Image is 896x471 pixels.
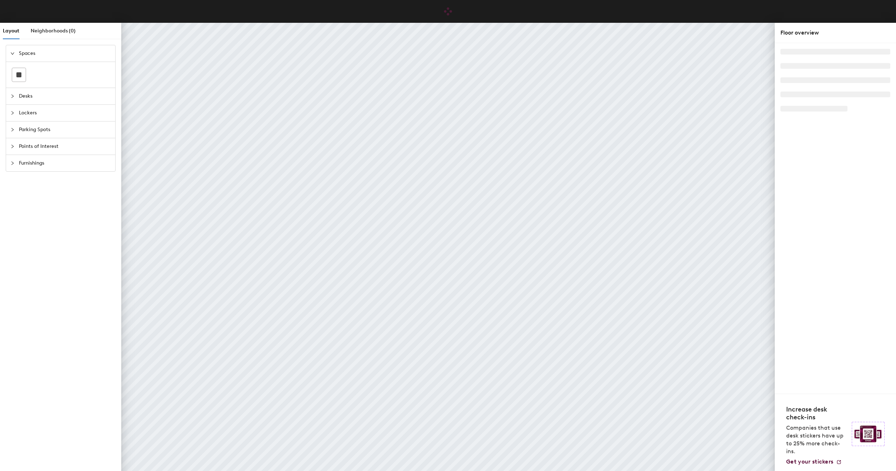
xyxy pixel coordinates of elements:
div: Floor overview [780,29,890,37]
span: expanded [10,51,15,56]
span: Get your stickers [786,458,833,465]
span: Parking Spots [19,121,111,138]
span: Points of Interest [19,138,111,155]
span: collapsed [10,161,15,165]
span: Furnishings [19,155,111,171]
span: Desks [19,88,111,104]
span: Lockers [19,105,111,121]
span: collapsed [10,128,15,132]
span: collapsed [10,111,15,115]
span: Layout [3,28,19,34]
a: Get your stickers [786,458,842,465]
span: collapsed [10,94,15,98]
p: Companies that use desk stickers have up to 25% more check-ins. [786,424,847,455]
span: collapsed [10,144,15,149]
span: Neighborhoods (0) [31,28,76,34]
h4: Increase desk check-ins [786,405,847,421]
span: Spaces [19,45,111,62]
img: Sticker logo [852,422,885,446]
